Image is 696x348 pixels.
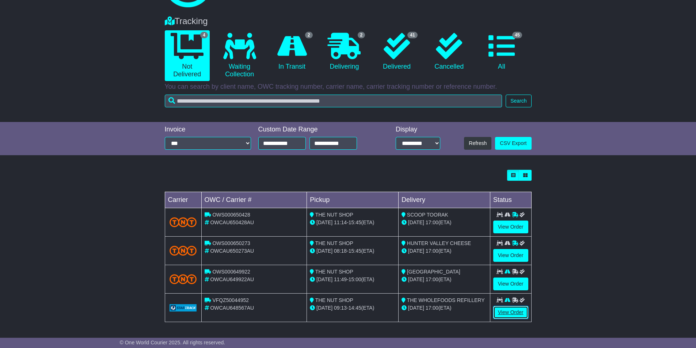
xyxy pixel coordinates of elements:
[464,137,491,150] button: Refresh
[407,240,471,246] span: HUNTER VALLEY CHEESE
[493,306,528,319] a: View Order
[210,248,254,254] span: OWCAU650273AU
[407,297,485,303] span: THE WHOLEFOODS REFILLERY
[426,248,438,254] span: 17:00
[170,217,197,227] img: TNT_Domestic.png
[426,305,438,311] span: 17:00
[200,32,208,38] span: 4
[334,305,347,311] span: 09:13
[315,269,353,275] span: THE NUT SHOP
[374,30,419,73] a: 41 Delivered
[165,126,251,134] div: Invoice
[408,248,424,254] span: [DATE]
[512,32,522,38] span: 45
[165,192,201,208] td: Carrier
[408,276,424,282] span: [DATE]
[349,248,361,254] span: 15:45
[402,247,487,255] div: (ETA)
[212,212,250,218] span: OWS000650428
[310,219,395,226] div: - (ETA)
[120,340,225,345] span: © One World Courier 2025. All rights reserved.
[334,276,347,282] span: 11:49
[408,219,424,225] span: [DATE]
[212,240,250,246] span: OWS000650273
[316,219,332,225] span: [DATE]
[210,219,254,225] span: OWCAU650428AU
[349,276,361,282] span: 15:00
[490,192,531,208] td: Status
[506,95,531,107] button: Search
[269,30,314,73] a: 2 In Transit
[212,269,250,275] span: OWS000649922
[349,219,361,225] span: 15:45
[310,304,395,312] div: - (ETA)
[316,248,332,254] span: [DATE]
[402,276,487,283] div: (ETA)
[170,274,197,284] img: TNT_Domestic.png
[322,30,367,73] a: 2 Delivering
[315,240,353,246] span: THE NUT SHOP
[493,221,528,233] a: View Order
[310,276,395,283] div: - (ETA)
[398,192,490,208] td: Delivery
[307,192,399,208] td: Pickup
[170,304,197,311] img: GetCarrierServiceLogo
[315,212,353,218] span: THE NUT SHOP
[407,269,460,275] span: [GEOGRAPHIC_DATA]
[334,219,347,225] span: 11:14
[305,32,313,38] span: 2
[334,248,347,254] span: 08:18
[358,32,365,38] span: 2
[479,30,524,73] a: 45 All
[316,276,332,282] span: [DATE]
[495,137,531,150] a: CSV Export
[315,297,353,303] span: THE NUT SHOP
[316,305,332,311] span: [DATE]
[402,219,487,226] div: (ETA)
[426,276,438,282] span: 17:00
[402,304,487,312] div: (ETA)
[493,278,528,290] a: View Order
[426,219,438,225] span: 17:00
[408,305,424,311] span: [DATE]
[217,30,262,81] a: Waiting Collection
[407,212,448,218] span: SCOOP TOORAK
[427,30,472,73] a: Cancelled
[212,297,249,303] span: VFQZ50044952
[170,246,197,256] img: TNT_Domestic.png
[310,247,395,255] div: - (ETA)
[201,192,307,208] td: OWC / Carrier #
[165,30,210,81] a: 4 Not Delivered
[258,126,376,134] div: Custom Date Range
[407,32,417,38] span: 41
[396,126,440,134] div: Display
[210,305,254,311] span: OWCAU648567AU
[493,249,528,262] a: View Order
[210,276,254,282] span: OWCAU649922AU
[161,16,535,27] div: Tracking
[165,83,532,91] p: You can search by client name, OWC tracking number, carrier name, carrier tracking number or refe...
[349,305,361,311] span: 14:45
